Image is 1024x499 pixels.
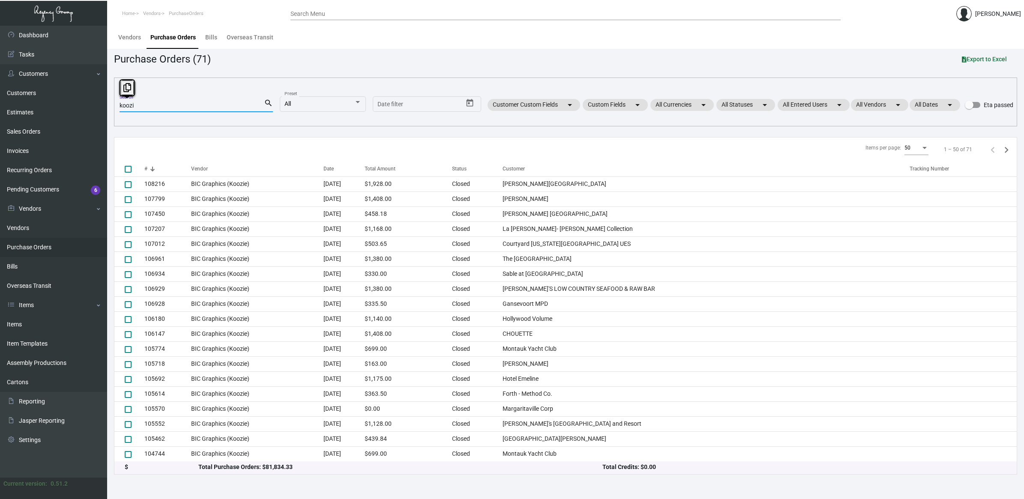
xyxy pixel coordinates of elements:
[365,165,452,173] div: Total Amount
[191,386,323,401] td: BIC Graphics (Koozie)
[503,296,910,311] td: Gansevoort MPD
[377,101,404,108] input: Start date
[503,221,910,236] td: La [PERSON_NAME]- [PERSON_NAME] Collection
[851,99,908,111] mat-chip: All Vendors
[144,236,191,251] td: 107012
[583,99,648,111] mat-chip: Custom Fields
[984,100,1013,110] span: Eta passed
[503,356,910,371] td: [PERSON_NAME]
[144,326,191,341] td: 106147
[198,463,602,472] div: Total Purchase Orders: $81,834.33
[365,446,452,461] td: $699.00
[323,281,364,296] td: [DATE]
[452,341,503,356] td: Closed
[143,11,161,16] span: Vendors
[986,143,1000,156] button: Previous page
[191,356,323,371] td: BIC Graphics (Koozie)
[365,281,452,296] td: $1,380.00
[365,431,452,446] td: $439.84
[118,33,141,42] div: Vendors
[144,401,191,416] td: 105570
[191,266,323,281] td: BIC Graphics (Koozie)
[452,416,503,431] td: Closed
[144,356,191,371] td: 105718
[144,431,191,446] td: 105462
[503,165,910,173] div: Customer
[365,165,395,173] div: Total Amount
[365,416,452,431] td: $1,128.00
[365,401,452,416] td: $0.00
[452,165,503,173] div: Status
[144,165,147,173] div: #
[191,326,323,341] td: BIC Graphics (Koozie)
[191,401,323,416] td: BIC Graphics (Koozie)
[955,51,1014,67] button: Export to Excel
[760,100,770,110] mat-icon: arrow_drop_down
[956,6,972,21] img: admin@bootstrapmaster.com
[411,101,452,108] input: End date
[865,144,901,152] div: Items per page:
[452,431,503,446] td: Closed
[778,99,850,111] mat-chip: All Entered Users
[365,296,452,311] td: $335.50
[975,9,1021,18] div: [PERSON_NAME]
[650,99,714,111] mat-chip: All Currencies
[452,266,503,281] td: Closed
[365,176,452,191] td: $1,928.00
[503,176,910,191] td: [PERSON_NAME][GEOGRAPHIC_DATA]
[191,165,323,173] div: Vendor
[123,83,131,92] i: Copy
[365,341,452,356] td: $699.00
[144,281,191,296] td: 106929
[323,371,364,386] td: [DATE]
[191,191,323,206] td: BIC Graphics (Koozie)
[125,463,198,472] div: $
[323,341,364,356] td: [DATE]
[323,266,364,281] td: [DATE]
[452,311,503,326] td: Closed
[503,281,910,296] td: [PERSON_NAME]'S LOW COUNTRY SEAFOOD & RAW BAR
[144,206,191,221] td: 107450
[503,251,910,266] td: The [GEOGRAPHIC_DATA]
[150,33,196,42] div: Purchase Orders
[565,100,575,110] mat-icon: arrow_drop_down
[365,266,452,281] td: $330.00
[365,251,452,266] td: $1,380.00
[904,145,910,151] span: 50
[191,236,323,251] td: BIC Graphics (Koozie)
[503,341,910,356] td: Montauk Yacht Club
[503,236,910,251] td: Courtyard [US_STATE][GEOGRAPHIC_DATA] UES
[904,145,928,151] mat-select: Items per page:
[144,371,191,386] td: 105692
[323,296,364,311] td: [DATE]
[503,266,910,281] td: Sable at [GEOGRAPHIC_DATA]
[191,431,323,446] td: BIC Graphics (Koozie)
[910,165,1017,173] div: Tracking Number
[323,165,334,173] div: Date
[452,191,503,206] td: Closed
[323,236,364,251] td: [DATE]
[144,165,191,173] div: #
[323,176,364,191] td: [DATE]
[893,100,903,110] mat-icon: arrow_drop_down
[284,100,291,107] span: All
[452,236,503,251] td: Closed
[144,296,191,311] td: 106928
[191,251,323,266] td: BIC Graphics (Koozie)
[962,56,1007,63] span: Export to Excel
[452,296,503,311] td: Closed
[503,206,910,221] td: [PERSON_NAME] [GEOGRAPHIC_DATA]
[716,99,775,111] mat-chip: All Statuses
[205,33,217,42] div: Bills
[264,98,273,108] mat-icon: search
[452,401,503,416] td: Closed
[227,33,273,42] div: Overseas Transit
[365,356,452,371] td: $163.00
[452,281,503,296] td: Closed
[488,99,580,111] mat-chip: Customer Custom Fields
[452,221,503,236] td: Closed
[452,165,467,173] div: Status
[144,221,191,236] td: 107207
[144,386,191,401] td: 105614
[632,100,643,110] mat-icon: arrow_drop_down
